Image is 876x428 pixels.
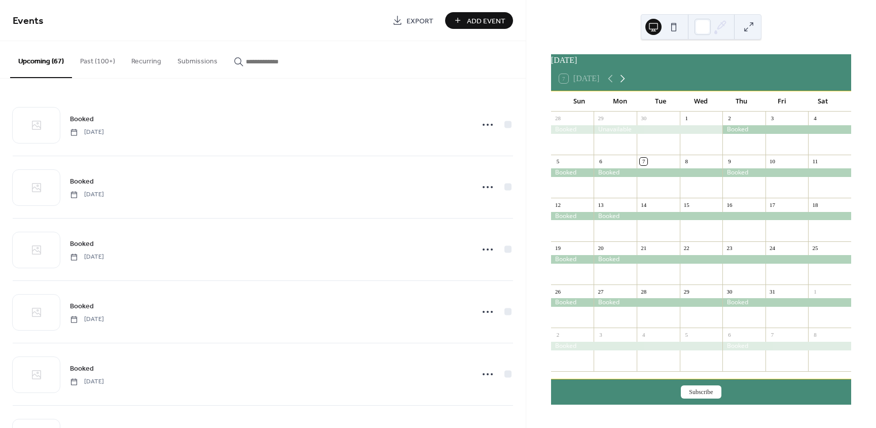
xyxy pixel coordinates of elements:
div: 4 [811,115,819,122]
button: Add Event [445,12,513,29]
div: Tue [640,91,681,112]
a: Booked [70,363,94,374]
span: Export [407,16,433,26]
div: 30 [640,115,647,122]
div: 3 [769,115,776,122]
div: 5 [554,158,562,165]
div: 26 [554,288,562,295]
button: Submissions [169,41,226,77]
span: Booked [70,239,94,249]
span: Add Event [467,16,505,26]
div: 6 [725,331,733,338]
div: 28 [640,288,647,295]
div: 29 [597,115,604,122]
div: 31 [769,288,776,295]
div: 9 [725,158,733,165]
div: 23 [725,244,733,252]
div: 5 [683,331,690,338]
span: [DATE] [70,190,104,199]
div: Sun [559,91,600,112]
span: Booked [70,176,94,187]
span: Booked [70,114,94,125]
span: [DATE] [70,377,104,386]
div: Booked [722,168,851,177]
div: 19 [554,244,562,252]
div: Booked [594,212,851,221]
button: Recurring [123,41,169,77]
div: 6 [597,158,604,165]
div: Booked [551,342,722,350]
div: 20 [597,244,604,252]
div: 25 [811,244,819,252]
span: Booked [70,301,94,312]
button: Upcoming (67) [10,41,72,78]
div: Booked [594,298,722,307]
div: Booked [594,255,851,264]
a: Booked [70,300,94,312]
div: Booked [551,212,594,221]
div: 12 [554,201,562,208]
button: Past (100+) [72,41,123,77]
span: Events [13,11,44,31]
div: Booked [594,168,722,177]
div: 8 [683,158,690,165]
div: Thu [721,91,762,112]
div: Booked [551,168,594,177]
div: 30 [725,288,733,295]
div: Booked [722,298,851,307]
div: 28 [554,115,562,122]
div: Booked [551,298,594,307]
div: 7 [769,331,776,338]
div: 1 [683,115,690,122]
div: 14 [640,201,647,208]
div: Sat [802,91,843,112]
div: 11 [811,158,819,165]
div: 2 [554,331,562,338]
div: 7 [640,158,647,165]
div: Booked [722,342,851,350]
a: Booked [70,175,94,187]
div: 18 [811,201,819,208]
div: 29 [683,288,690,295]
div: 4 [640,331,647,338]
div: 21 [640,244,647,252]
span: [DATE] [70,128,104,137]
div: 2 [725,115,733,122]
button: Subscribe [681,385,721,399]
span: [DATE] [70,315,104,324]
div: Wed [681,91,721,112]
a: Booked [70,113,94,125]
div: 1 [811,288,819,295]
div: 13 [597,201,604,208]
span: [DATE] [70,253,104,262]
div: Fri [762,91,802,112]
div: 24 [769,244,776,252]
a: Booked [70,238,94,249]
div: 15 [683,201,690,208]
div: 17 [769,201,776,208]
div: 8 [811,331,819,338]
div: [DATE] [551,54,851,66]
div: 3 [597,331,604,338]
a: Export [385,12,441,29]
div: Unavailable [594,125,722,134]
div: Booked [551,125,594,134]
div: 22 [683,244,690,252]
div: 10 [769,158,776,165]
span: Booked [70,364,94,374]
div: Booked [722,125,851,134]
div: 16 [725,201,733,208]
div: Booked [551,255,594,264]
div: 27 [597,288,604,295]
div: Mon [600,91,640,112]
